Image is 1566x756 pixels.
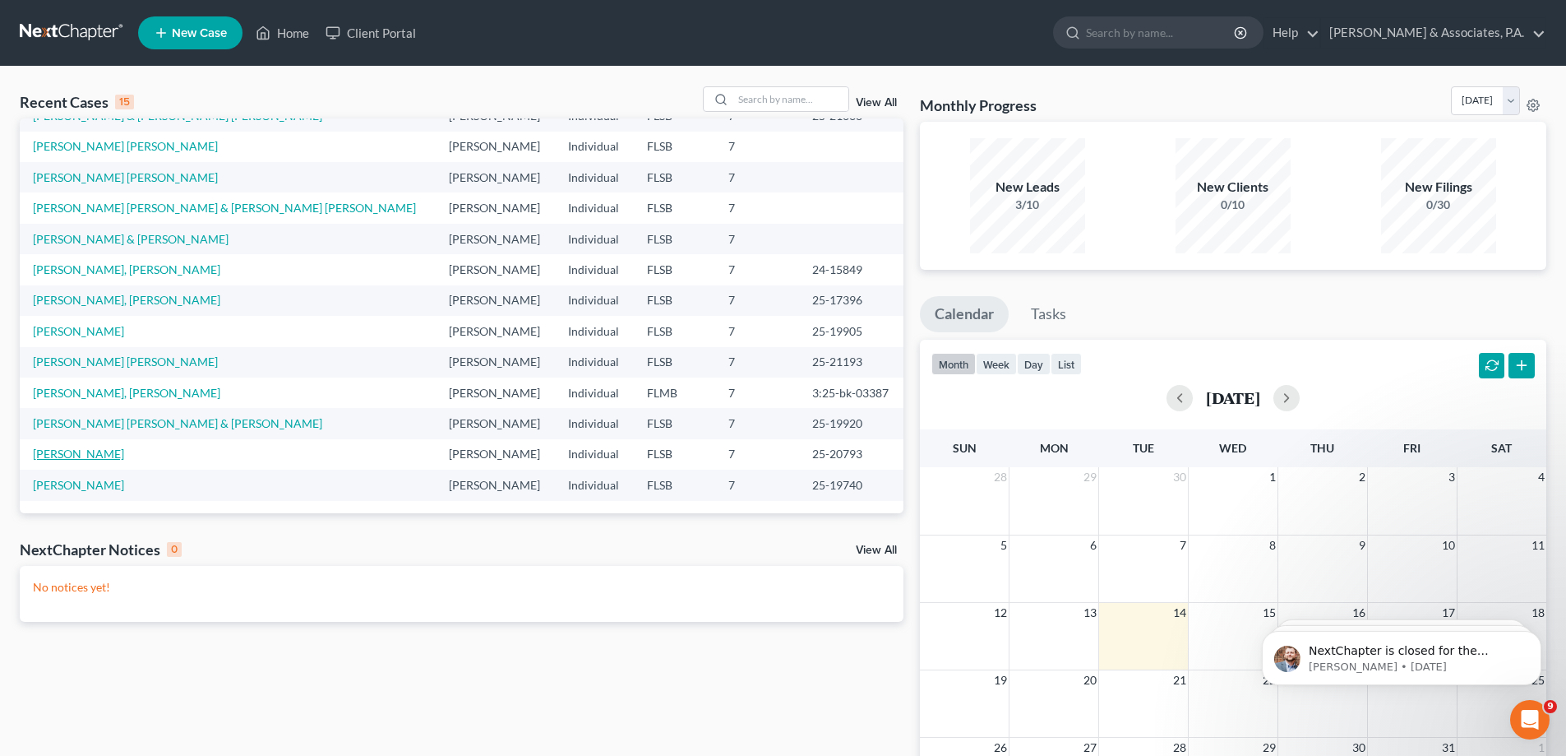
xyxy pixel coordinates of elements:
[1016,296,1081,332] a: Tasks
[555,470,634,500] td: Individual
[167,542,182,557] div: 0
[799,285,903,316] td: 25-17396
[970,197,1085,213] div: 3/10
[634,192,716,223] td: FLSB
[799,347,903,378] td: 25-21193
[1530,536,1546,555] span: 11
[436,254,555,285] td: [PERSON_NAME]
[33,386,220,400] a: [PERSON_NAME], [PERSON_NAME]
[1237,596,1566,712] iframe: Intercom notifications message
[920,95,1037,115] h3: Monthly Progress
[1310,441,1334,455] span: Thu
[634,285,716,316] td: FLSB
[72,63,284,78] p: Message from James, sent 38w ago
[247,18,317,48] a: Home
[555,316,634,346] td: Individual
[715,378,799,408] td: 7
[1206,389,1260,406] h2: [DATE]
[1403,441,1420,455] span: Fri
[20,540,182,559] div: NextChapter Notices
[1088,536,1098,555] span: 6
[555,254,634,285] td: Individual
[115,95,134,109] div: 15
[715,162,799,192] td: 7
[634,162,716,192] td: FLSB
[1357,467,1367,487] span: 2
[634,254,716,285] td: FLSB
[1381,178,1496,197] div: New Filings
[1017,353,1051,375] button: day
[1082,670,1098,690] span: 20
[555,378,634,408] td: Individual
[33,262,220,276] a: [PERSON_NAME], [PERSON_NAME]
[992,670,1009,690] span: 19
[953,441,977,455] span: Sun
[715,316,799,346] td: 7
[992,603,1009,623] span: 12
[1176,178,1291,197] div: New Clients
[799,254,903,285] td: 24-15849
[799,408,903,438] td: 25-19920
[1381,197,1496,213] div: 0/30
[715,408,799,438] td: 7
[33,170,218,184] a: [PERSON_NAME] [PERSON_NAME]
[976,353,1017,375] button: week
[1357,536,1367,555] span: 9
[436,132,555,162] td: [PERSON_NAME]
[33,201,416,215] a: [PERSON_NAME] [PERSON_NAME] & [PERSON_NAME] [PERSON_NAME]
[634,378,716,408] td: FLMB
[436,192,555,223] td: [PERSON_NAME]
[634,316,716,346] td: FLSB
[436,347,555,378] td: [PERSON_NAME]
[1536,467,1546,487] span: 4
[715,224,799,254] td: 7
[715,470,799,500] td: 7
[436,470,555,500] td: [PERSON_NAME]
[1491,441,1512,455] span: Sat
[799,378,903,408] td: 3:25-bk-03387
[1171,467,1188,487] span: 30
[1051,353,1082,375] button: list
[1321,18,1545,48] a: [PERSON_NAME] & Associates, P.A.
[555,285,634,316] td: Individual
[555,224,634,254] td: Individual
[33,478,124,492] a: [PERSON_NAME]
[555,347,634,378] td: Individual
[634,470,716,500] td: FLSB
[1219,441,1246,455] span: Wed
[72,48,280,192] span: NextChapter is closed for the [PERSON_NAME] holiday [DATE][DATE]. We will return [DATE] morning, ...
[920,296,1009,332] a: Calendar
[555,132,634,162] td: Individual
[436,408,555,438] td: [PERSON_NAME]
[33,355,218,369] a: [PERSON_NAME] [PERSON_NAME]
[799,439,903,470] td: 25-20793
[555,439,634,470] td: Individual
[715,285,799,316] td: 7
[20,92,134,112] div: Recent Cases
[1440,536,1457,555] span: 10
[715,192,799,223] td: 7
[555,192,634,223] td: Individual
[715,439,799,470] td: 7
[931,353,976,375] button: month
[715,254,799,285] td: 7
[33,579,890,596] p: No notices yet!
[172,27,227,39] span: New Case
[1268,467,1277,487] span: 1
[992,467,1009,487] span: 28
[33,232,229,246] a: [PERSON_NAME] & [PERSON_NAME]
[1171,603,1188,623] span: 14
[1178,536,1188,555] span: 7
[317,18,424,48] a: Client Portal
[33,109,322,123] a: [PERSON_NAME] & [PERSON_NAME] [PERSON_NAME]
[33,324,124,338] a: [PERSON_NAME]
[1268,536,1277,555] span: 8
[1544,700,1557,713] span: 9
[715,347,799,378] td: 7
[1264,18,1319,48] a: Help
[856,97,897,109] a: View All
[436,439,555,470] td: [PERSON_NAME]
[634,439,716,470] td: FLSB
